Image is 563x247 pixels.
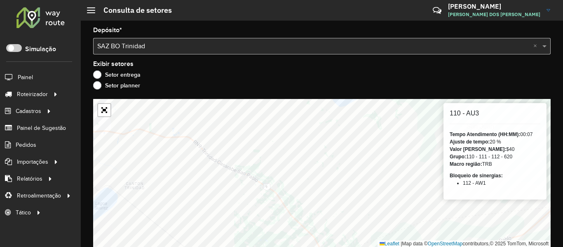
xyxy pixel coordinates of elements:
[450,146,506,152] strong: Valor [PERSON_NAME]:
[448,11,540,18] span: [PERSON_NAME] DOS [PERSON_NAME]
[17,90,48,99] span: Roteirizador
[450,131,540,138] div: 00:07
[428,241,463,247] a: OpenStreetMap
[450,154,466,160] strong: Grupo:
[93,25,122,35] label: Depósito
[25,44,56,54] label: Simulação
[17,191,61,200] span: Retroalimentação
[450,173,503,179] strong: Bloqueio de sinergias:
[16,141,36,149] span: Pedidos
[450,153,540,160] div: 110 - 111 - 112 - 620
[93,81,140,89] label: Setor planner
[450,160,540,168] div: TRB
[17,124,66,132] span: Painel de Sugestão
[93,59,134,69] label: Exibir setores
[380,241,399,247] a: Leaflet
[450,139,490,145] strong: Ajuste de tempo:
[16,107,41,115] span: Cadastros
[463,179,540,187] li: 112 - AW1
[17,174,42,183] span: Relatórios
[16,208,31,217] span: Tático
[95,6,172,15] h2: Consulta de setores
[450,138,540,146] div: 20 %
[450,146,540,153] div: $40
[93,71,141,79] label: Setor entrega
[533,41,540,51] span: Clear all
[401,241,402,247] span: |
[450,109,540,117] h6: 110 - AU3
[428,2,446,19] a: Contato Rápido
[17,158,48,166] span: Importações
[18,73,33,82] span: Painel
[450,161,482,167] strong: Macro região:
[448,2,540,10] h3: [PERSON_NAME]
[98,104,110,116] a: Abrir mapa em tela cheia
[450,132,520,137] strong: Tempo Atendimento (HH:MM):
